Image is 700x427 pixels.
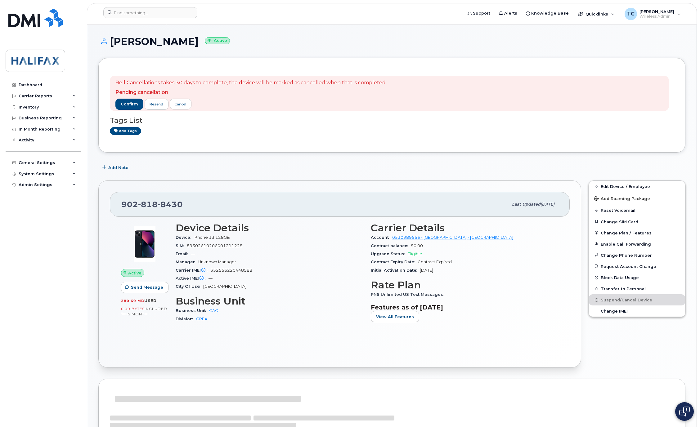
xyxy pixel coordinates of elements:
[589,305,685,317] button: Change IMEI
[144,298,157,303] span: used
[371,235,392,240] span: Account
[196,317,207,321] a: GREA
[176,251,191,256] span: Email
[541,202,554,207] span: [DATE]
[392,235,513,240] a: 0530989556 - [GEOGRAPHIC_DATA] - [GEOGRAPHIC_DATA]
[176,276,209,281] span: Active IMEI
[589,227,685,238] button: Change Plan / Features
[176,243,187,248] span: SIM
[176,296,363,307] h3: Business Unit
[371,243,411,248] span: Contract balance
[371,292,446,297] span: PNS Unlimited US Text Messages
[176,222,363,234] h3: Device Details
[176,268,210,273] span: Carrier IMEI
[176,317,196,321] span: Division
[145,99,169,110] button: resend
[176,284,203,289] span: City Of Use
[371,304,559,311] h3: Features as of [DATE]
[115,89,387,96] p: Pending cancellation
[121,306,167,317] span: included this month
[115,79,387,87] p: Bell Cancellations takes 30 days to complete, the device will be marked as cancelled when that is...
[589,261,685,272] button: Request Account Change
[131,284,163,290] span: Send Message
[371,222,559,234] h3: Carrier Details
[209,276,213,281] span: —
[589,283,685,294] button: Transfer to Personal
[371,268,420,273] span: Initial Activation Date
[110,127,141,135] a: Add tags
[203,284,246,289] span: [GEOGRAPHIC_DATA]
[205,37,230,44] small: Active
[371,279,559,291] h3: Rate Plan
[126,225,163,263] img: image20231002-3703462-1ig824h.jpeg
[176,260,198,264] span: Manager
[411,243,423,248] span: $0.00
[170,99,191,109] a: cancel
[198,260,236,264] span: Unknown Manager
[589,192,685,205] button: Add Roaming Package
[98,36,685,47] h1: [PERSON_NAME]
[589,238,685,250] button: Enable Call Forwarding
[110,117,674,124] h3: Tags List
[601,298,652,302] span: Suspend/Cancel Device
[376,314,414,320] span: View All Features
[408,251,422,256] span: Eligible
[121,200,183,209] span: 902
[589,294,685,305] button: Suspend/Cancel Device
[589,181,685,192] a: Edit Device / Employee
[150,102,163,107] span: resend
[121,282,168,293] button: Send Message
[209,308,218,313] a: CAO
[108,165,128,171] span: Add Note
[371,311,419,322] button: View All Features
[418,260,452,264] span: Contract Expired
[512,202,541,207] span: Last updated
[589,205,685,216] button: Reset Voicemail
[589,216,685,227] button: Change SIM Card
[210,268,252,273] span: 352556220448588
[679,407,690,416] img: Open chat
[121,101,138,107] span: confirm
[121,307,145,311] span: 0.00 Bytes
[121,299,144,303] span: 280.69 MB
[187,243,243,248] span: 89302610206001211225
[175,101,186,107] div: cancel
[589,250,685,261] button: Change Phone Number
[128,270,141,276] span: Active
[601,230,652,235] span: Change Plan / Features
[158,200,183,209] span: 8430
[98,162,134,173] button: Add Note
[601,242,651,246] span: Enable Call Forwarding
[176,235,194,240] span: Device
[371,251,408,256] span: Upgrade Status
[420,268,433,273] span: [DATE]
[138,200,158,209] span: 818
[176,308,209,313] span: Business Unit
[371,260,418,264] span: Contract Expiry Date
[589,272,685,283] button: Block Data Usage
[194,235,230,240] span: iPhone 13 128GB
[594,196,650,202] span: Add Roaming Package
[115,99,143,110] button: confirm
[191,251,195,256] span: —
